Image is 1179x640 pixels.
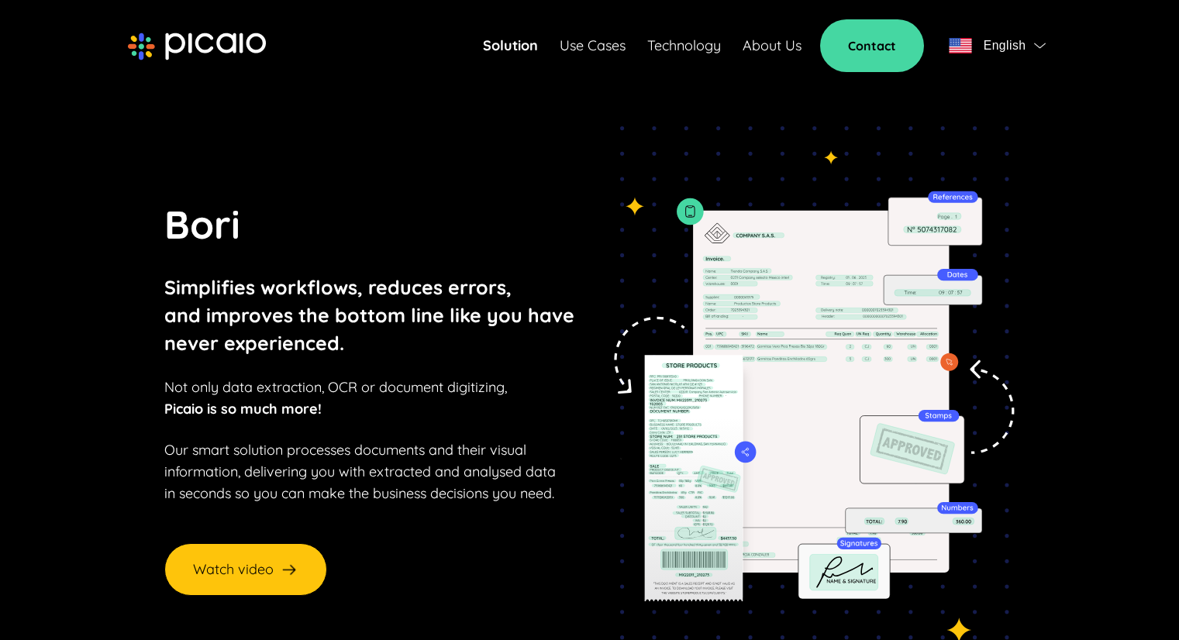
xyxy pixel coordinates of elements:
[1034,43,1046,49] img: flag
[164,200,240,249] span: Bori
[164,378,507,396] span: Not only data extraction, OCR or document digitizing,
[949,38,972,53] img: flag
[164,274,574,357] p: Simplifies workflows, reduces errors, and improves the bottom line like you have never experienced.
[820,19,924,72] a: Contact
[280,560,298,579] img: arrow-right
[164,400,322,418] strong: Picaio is so much more!
[164,543,327,596] button: Watch video
[943,30,1052,61] button: flagEnglishflag
[647,35,721,57] a: Technology
[984,35,1026,57] span: English
[128,33,266,60] img: picaio-logo
[164,439,556,504] p: Our smart solution processes documents and their visual information, delivering you with extracte...
[743,35,802,57] a: About Us
[483,35,538,57] a: Solution
[560,35,626,57] a: Use Cases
